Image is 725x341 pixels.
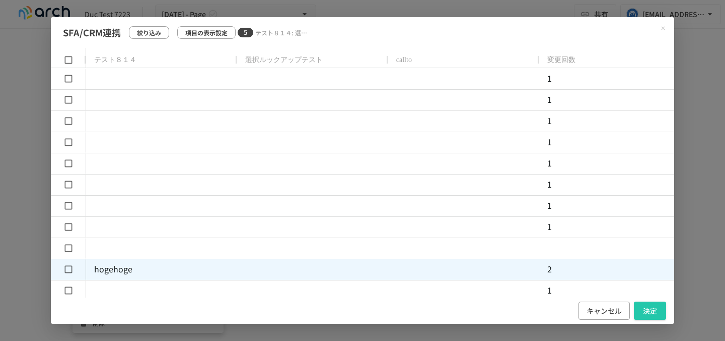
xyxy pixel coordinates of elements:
button: 項目の表示設定 [177,26,236,39]
p: 1 [547,157,683,170]
p: 1 [547,220,683,234]
button: 決定 [634,302,666,320]
p: テスト８１４: 選択ルックアップテスト: callto: 変更回数: test date and time [255,28,310,37]
p: 1 [547,284,683,297]
p: SFA/CRM連携 [63,25,121,40]
p: 2 [547,263,683,276]
p: 項目の表示設定 [185,28,228,37]
p: hogehoge [94,263,230,276]
p: 絞り込み [137,28,161,37]
button: Close modal [656,21,670,35]
span: 5 [238,27,253,38]
p: 1 [547,72,683,85]
button: 絞り込み [129,26,169,39]
span: callto [396,56,412,64]
p: 1 [547,199,683,212]
span: 選択ルックアップテスト [245,55,323,65]
p: 1 [547,115,683,128]
p: 1 [547,93,683,106]
button: キャンセル [578,302,630,320]
span: テスト８１４ [94,55,136,65]
p: 1 [547,178,683,191]
span: 変更回数 [547,55,575,65]
p: 1 [547,136,683,149]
